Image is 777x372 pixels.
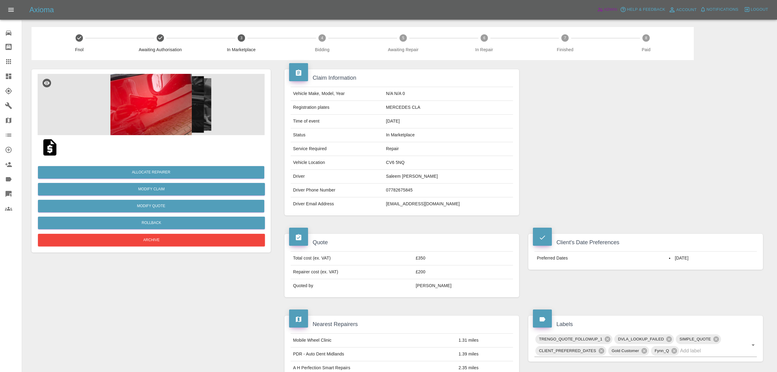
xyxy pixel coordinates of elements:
[384,156,513,170] td: CV6 5NQ
[742,5,770,14] button: Logout
[614,334,674,344] div: DVLA_LOOKUP_FAILED
[456,347,513,361] td: 1.39 miles
[564,36,566,40] text: 7
[535,334,612,344] div: TRENGO_QUOTE_FOLLOWUP_1
[413,252,513,265] td: £350
[645,36,647,40] text: 8
[651,346,679,356] div: Fynn_Q
[291,347,456,361] td: PDR - Auto Dent Midlands
[291,184,384,197] td: Driver Phone Number
[40,138,60,157] img: qt_1SChB2A4aDea5wMj0brZaIul
[698,5,740,14] button: Notifications
[483,36,485,40] text: 6
[291,265,413,279] td: Repairer cost (ex. VAT)
[365,47,441,53] span: Awaiting Repair
[384,170,513,184] td: Saleem [PERSON_NAME]
[291,279,413,293] td: Quoted by
[667,5,698,15] a: Account
[608,346,649,356] div: Gold Customer
[4,2,18,17] button: Open drawer
[203,47,279,53] span: In Marketplace
[534,252,667,265] td: Preferred Dates
[384,128,513,142] td: In Marketplace
[413,265,513,279] td: £200
[707,6,738,13] span: Notifications
[291,333,456,347] td: Mobile Wheel Clinic
[608,47,684,53] span: Paid
[384,101,513,115] td: MERCEDES CLA
[384,197,513,211] td: [EMAIL_ADDRESS][DOMAIN_NAME]
[627,6,665,13] span: Help & Feedback
[608,347,643,354] span: Gold Customer
[291,101,384,115] td: Registration plates
[38,183,265,195] a: Modify Claim
[240,36,242,40] text: 3
[535,346,606,356] div: CLIENT_PREFERRED_DATES
[619,5,667,14] button: Help & Feedback
[446,47,522,53] span: In Repair
[41,47,117,53] span: Fnol
[289,238,515,247] h4: Quote
[413,279,513,293] td: [PERSON_NAME]
[291,142,384,156] td: Service Required
[680,346,740,355] input: Add label
[749,341,757,349] button: Open
[535,347,600,354] span: CLIENT_PREFERRED_DATES
[384,115,513,128] td: [DATE]
[38,74,265,135] img: e09c3f36-29a5-413a-948c-08f6f40c1b0d
[751,6,768,13] span: Logout
[533,238,758,247] h4: Client's Date Preferences
[535,336,606,343] span: TRENGO_QUOTE_FOLLOWUP_1
[533,320,758,328] h4: Labels
[321,36,323,40] text: 4
[614,336,667,343] span: DVLA_LOOKUP_FAILED
[651,347,673,354] span: Fynn_Q
[527,47,603,53] span: Finished
[291,87,384,101] td: Vehicle Make, Model, Year
[456,333,513,347] td: 1.31 miles
[38,200,264,212] button: Modify Quote
[38,234,265,246] button: Archive
[384,184,513,197] td: 07782675845
[402,36,404,40] text: 5
[291,197,384,211] td: Driver Email Address
[669,255,754,261] li: [DATE]
[289,320,515,328] h4: Nearest Repairers
[291,252,413,265] td: Total cost (ex. VAT)
[289,74,515,82] h4: Claim Information
[384,87,513,101] td: N/A N/A 0
[596,5,619,14] a: Admin
[122,47,199,53] span: Awaiting Authorisation
[29,5,54,15] h5: Axioma
[38,166,264,179] button: Allocate Repairer
[291,128,384,142] td: Status
[284,47,360,53] span: Bidding
[676,6,697,13] span: Account
[384,142,513,156] td: Repair
[291,115,384,128] td: Time of event
[291,170,384,184] td: Driver
[676,336,715,343] span: SIMPLE_QUOTE
[291,156,384,170] td: Vehicle Location
[38,217,265,229] button: Rollback
[676,334,721,344] div: SIMPLE_QUOTE
[604,6,617,13] span: Admin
